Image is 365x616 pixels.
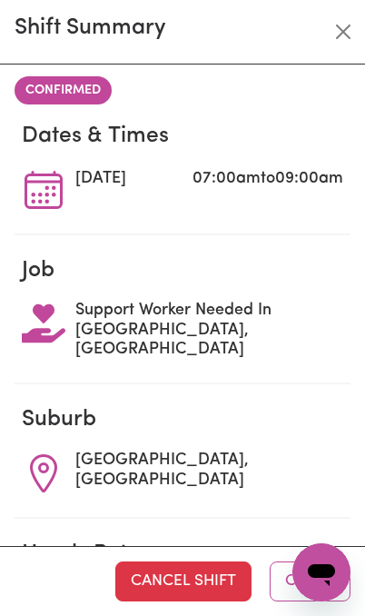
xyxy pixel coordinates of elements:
[22,257,343,284] h2: Job
[22,406,343,433] h2: Suburb
[15,15,166,42] h2: Shift Summary
[192,170,343,190] span: 07:00am to 09:00am
[75,302,343,361] span: Support Worker Needed In [GEOGRAPHIC_DATA], [GEOGRAPHIC_DATA]
[270,561,350,601] button: Close
[292,543,350,601] iframe: Button to launch messaging window
[22,541,343,568] h2: Hourly Rates
[75,170,131,190] span: [DATE]
[22,123,343,150] h2: Dates & Times
[115,561,252,601] button: Cancel Shift
[15,76,112,104] span: confirmed shift
[329,17,358,46] button: Close
[75,452,343,491] span: [GEOGRAPHIC_DATA], [GEOGRAPHIC_DATA]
